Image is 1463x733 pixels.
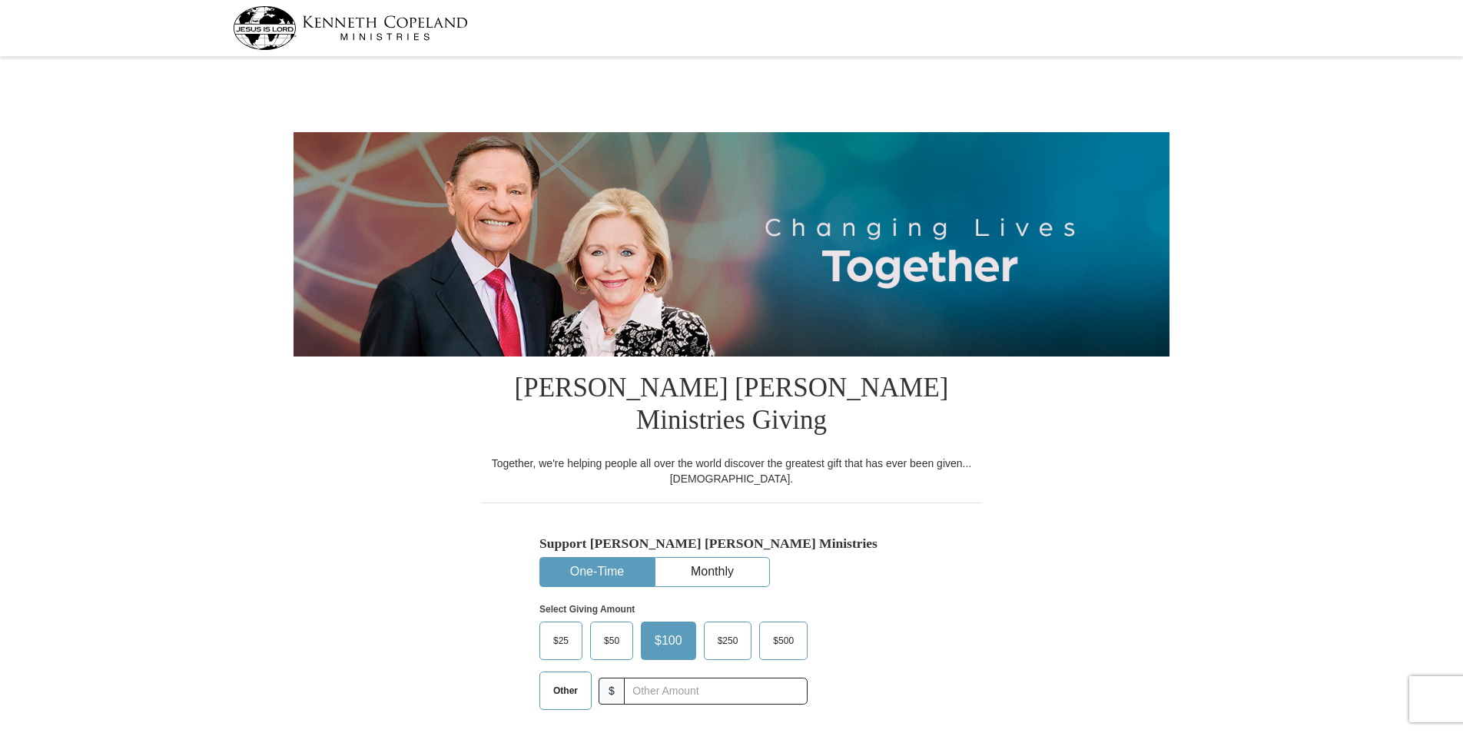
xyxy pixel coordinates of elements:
[482,456,981,486] div: Together, we're helping people all over the world discover the greatest gift that has ever been g...
[710,629,746,652] span: $250
[624,678,808,705] input: Other Amount
[482,357,981,456] h1: [PERSON_NAME] [PERSON_NAME] Ministries Giving
[647,629,690,652] span: $100
[540,558,654,586] button: One-Time
[539,536,924,552] h5: Support [PERSON_NAME] [PERSON_NAME] Ministries
[599,678,625,705] span: $
[655,558,769,586] button: Monthly
[765,629,801,652] span: $500
[546,629,576,652] span: $25
[233,6,468,50] img: kcm-header-logo.svg
[546,679,586,702] span: Other
[539,604,635,615] strong: Select Giving Amount
[596,629,627,652] span: $50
